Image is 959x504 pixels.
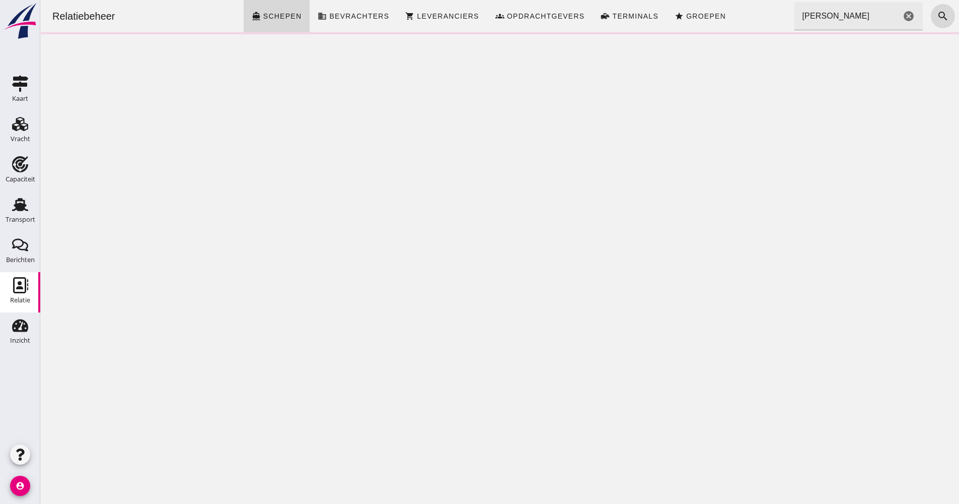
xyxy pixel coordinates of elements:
i: star [634,12,643,21]
div: Relatie [10,297,30,303]
div: Inzicht [10,337,30,344]
span: Opdrachtgevers [466,12,545,20]
span: Schepen [223,12,262,20]
i: front_loader [560,12,569,21]
i: directions_boat [211,12,220,21]
span: Terminals [571,12,618,20]
span: Bevrachters [288,12,349,20]
i: Wis Zoeken... [862,10,874,22]
img: logo-small.a267ee39.svg [2,3,38,40]
span: Leveranciers [376,12,438,20]
div: Berichten [6,257,35,263]
i: business [277,12,286,21]
i: search [897,10,909,22]
div: Relatiebeheer [4,9,83,23]
i: shopping_cart [365,12,374,21]
div: Vracht [11,136,30,142]
div: Kaart [12,95,28,102]
div: Capaciteit [6,176,35,182]
i: account_circle [10,476,30,496]
span: Groepen [645,12,686,20]
i: groups [455,12,464,21]
div: Transport [6,216,35,223]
